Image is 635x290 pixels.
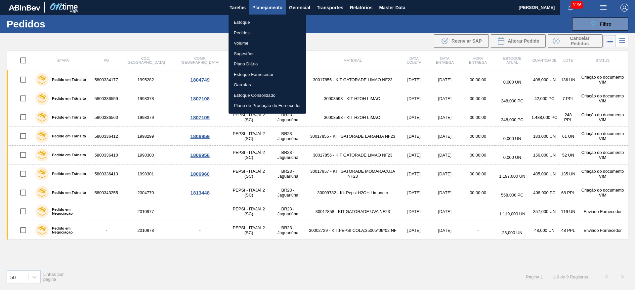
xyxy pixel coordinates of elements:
[229,100,306,111] a: Plano de Produção do Fornecedor
[229,80,306,90] a: Garrafas
[229,28,306,38] a: Pedidos
[229,59,306,69] a: Plano Diário
[229,49,306,59] a: Sugestões
[229,90,306,101] a: Estoque Consolidado
[229,17,306,28] a: Estoque
[229,69,306,80] a: Estoque Fornecedor
[229,38,306,49] a: Volume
